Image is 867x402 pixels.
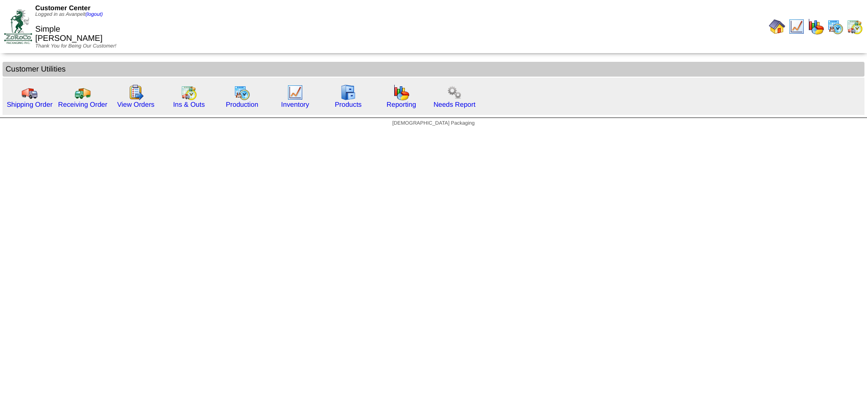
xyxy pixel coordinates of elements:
a: Products [335,101,362,108]
img: calendarinout.gif [181,84,197,101]
img: workorder.gif [128,84,144,101]
a: (logout) [85,12,103,17]
a: Needs Report [433,101,475,108]
a: Reporting [387,101,416,108]
img: calendarprod.gif [827,18,844,35]
span: Simple [PERSON_NAME] [35,25,103,43]
img: graph.gif [393,84,410,101]
img: calendarprod.gif [234,84,250,101]
span: Customer Center [35,4,90,12]
img: line_graph.gif [287,84,303,101]
span: Logged in as Avanpelt [35,12,103,17]
img: calendarinout.gif [847,18,863,35]
img: line_graph.gif [788,18,805,35]
img: ZoRoCo_Logo(Green%26Foil)%20jpg.webp [4,9,32,43]
a: Receiving Order [58,101,107,108]
img: truck2.gif [75,84,91,101]
img: home.gif [769,18,785,35]
a: Production [226,101,258,108]
img: cabinet.gif [340,84,356,101]
a: Ins & Outs [173,101,205,108]
td: Customer Utilities [3,62,864,77]
img: workflow.png [446,84,463,101]
img: truck.gif [21,84,38,101]
span: [DEMOGRAPHIC_DATA] Packaging [392,121,474,126]
a: Shipping Order [7,101,53,108]
img: graph.gif [808,18,824,35]
a: View Orders [117,101,154,108]
a: Inventory [281,101,309,108]
span: Thank You for Being Our Customer! [35,43,116,49]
